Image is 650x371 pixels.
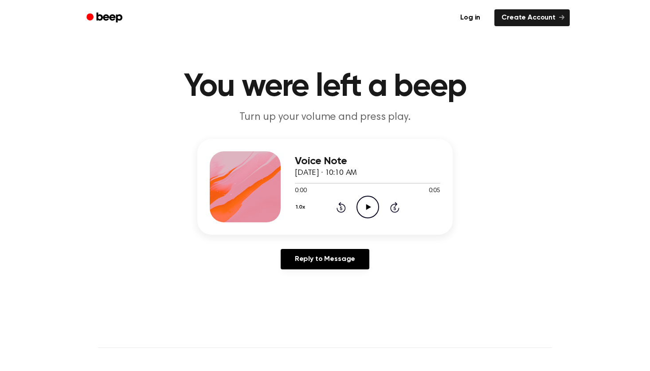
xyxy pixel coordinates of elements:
a: Log in [451,8,489,28]
a: Create Account [494,9,570,26]
span: 0:05 [429,186,440,196]
h3: Voice Note [295,155,440,167]
a: Reply to Message [281,249,369,269]
span: [DATE] · 10:10 AM [295,169,357,177]
button: 1.0x [295,200,308,215]
span: 0:00 [295,186,306,196]
a: Beep [80,9,130,27]
p: Turn up your volume and press play. [155,110,495,125]
h1: You were left a beep [98,71,552,103]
